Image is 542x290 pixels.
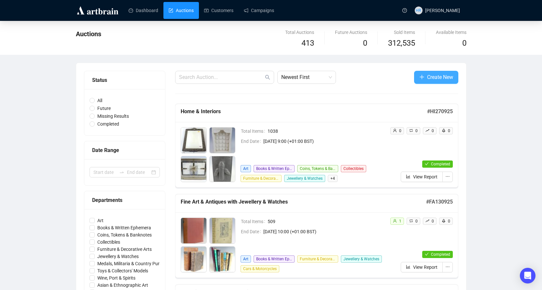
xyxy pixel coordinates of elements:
span: Cars & Motorcycles [241,265,279,272]
h5: Fine Art & Antiques with Jewellery & Watches [181,198,426,206]
span: Furniture & Decorative Arts [297,255,338,263]
img: 2001_1.jpg [181,218,206,243]
span: View Report [413,264,438,271]
img: 3_1.jpg [181,156,206,182]
span: rise [425,219,429,223]
span: question-circle [402,8,407,13]
span: Newest First [281,71,332,84]
span: Collectibles [341,165,366,172]
span: rise [425,129,429,132]
span: user [393,219,397,223]
span: 509 [268,218,385,225]
span: Completed [431,252,450,257]
a: Home & Interiors#HI270925Total Items1038End Date[DATE] 9:00 (+01:00 BST)ArtBooks & Written Epheme... [175,104,458,188]
span: Collectibles [95,238,123,246]
span: Toys & Collectors' Models [95,267,151,274]
span: Future [95,105,113,112]
span: plus [419,74,424,80]
span: bar-chart [406,174,410,179]
span: Wine, Port & Spirits [95,274,138,282]
img: 2_1.jpg [210,128,235,153]
button: View Report [401,172,443,182]
span: Coins, Tokens & Banknotes [297,165,338,172]
span: 0 [363,38,367,48]
span: View Report [413,173,438,180]
span: check [425,252,429,256]
img: 2004_1.jpg [210,247,235,272]
span: to [119,170,124,175]
button: View Report [401,262,443,272]
span: Furniture & Decorative Arts [95,246,154,253]
span: 0 [462,38,466,48]
span: Jewellery & Watches [284,175,325,182]
div: Departments [92,196,157,204]
span: 312,535 [388,37,415,50]
a: Campaigns [244,2,274,19]
span: search [265,75,270,80]
span: Jewellery & Watches [95,253,141,260]
span: End Date [241,228,263,235]
h5: # FA130925 [426,198,453,206]
span: Books & Written Ephemera [95,224,154,231]
span: 413 [301,38,314,48]
span: 0 [415,219,418,223]
span: Create New [427,73,453,81]
span: Auctions [76,30,101,38]
button: Create New [414,71,458,84]
img: 1_1.jpg [181,128,206,153]
span: Completed [95,120,122,128]
span: bar-chart [406,265,410,269]
span: ellipsis [445,174,450,179]
span: [DATE] 10:00 (+01:00 BST) [263,228,385,235]
span: [DATE] 9:00 (+01:00 BST) [263,138,385,145]
img: 2003_1.jpg [181,247,206,272]
span: retweet [409,129,413,132]
h5: # HI270925 [427,108,453,115]
span: 0 [399,129,401,133]
span: 0 [415,129,418,133]
span: Jewellery & Watches [341,255,382,263]
span: Furniture & Decorative Arts [241,175,282,182]
div: Future Auctions [335,29,367,36]
span: 0 [432,219,434,223]
span: [PERSON_NAME] [425,8,460,13]
span: 1 [399,219,401,223]
span: user [393,129,397,132]
span: 0 [448,129,450,133]
span: rocket [442,129,446,132]
span: 1038 [268,128,385,135]
a: Customers [204,2,233,19]
h5: Home & Interiors [181,108,427,115]
span: + 4 [328,175,338,182]
span: Completed [431,162,450,166]
span: Books & Written Ephemera [254,255,295,263]
div: Sold Items [388,29,415,36]
span: End Date [241,138,263,145]
img: 2002_1.jpg [210,218,235,243]
div: Total Auctions [285,29,314,36]
div: Available Items [436,29,466,36]
span: Art [241,255,251,263]
input: Start date [93,169,117,176]
img: logo [76,5,119,16]
span: HR [416,7,421,14]
span: Medals, Militaria & Country Pursuits [95,260,172,267]
a: Fine Art & Antiques with Jewellery & Watches#FA130925Total Items509End Date[DATE] 10:00 (+01:00 B... [175,194,458,278]
span: All [95,97,105,104]
input: End date [127,169,150,176]
span: Total Items [241,128,268,135]
span: 0 [432,129,434,133]
img: 4_1.jpg [210,156,235,182]
span: Art [95,217,106,224]
div: Open Intercom Messenger [520,268,535,283]
span: swap-right [119,170,124,175]
div: Status [92,76,157,84]
span: Art [241,165,251,172]
span: 0 [448,219,450,223]
span: ellipsis [445,265,450,269]
a: Dashboard [129,2,158,19]
span: Total Items [241,218,268,225]
a: Auctions [169,2,194,19]
span: Asian & Ethnographic Art [95,282,151,289]
span: retweet [409,219,413,223]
